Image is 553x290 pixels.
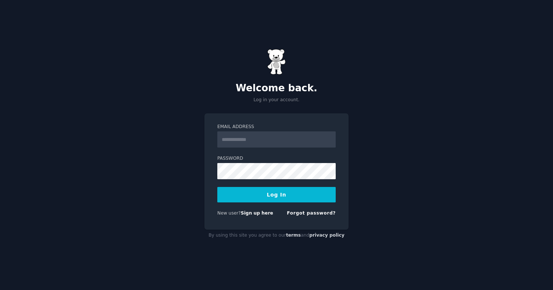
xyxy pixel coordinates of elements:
img: Gummy Bear [267,49,286,75]
a: Sign up here [241,211,273,216]
a: privacy policy [309,233,345,238]
p: Log in your account. [204,97,349,103]
label: Email Address [217,124,336,130]
span: New user? [217,211,241,216]
a: Forgot password? [287,211,336,216]
button: Log In [217,187,336,202]
h2: Welcome back. [204,82,349,94]
label: Password [217,155,336,162]
div: By using this site you agree to our and [204,230,349,241]
a: terms [286,233,301,238]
